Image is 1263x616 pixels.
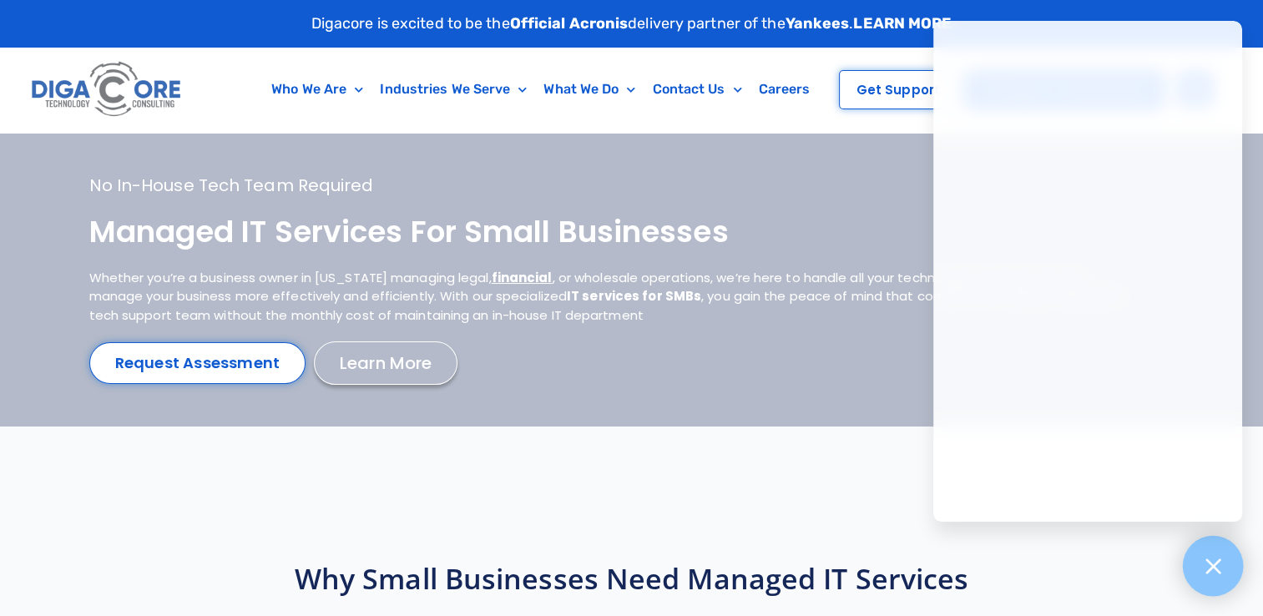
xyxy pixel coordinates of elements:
[839,70,957,109] a: Get Support
[263,70,371,109] a: Who We Are
[371,70,535,109] a: Industries We Serve
[340,355,432,371] span: Learn More
[933,21,1242,522] iframe: Chatgenie Messenger
[492,269,553,286] a: financial
[750,70,819,109] a: Careers
[786,14,850,33] strong: Yankees
[89,213,1131,252] h1: Managed IT services for small businesses
[567,287,701,305] strong: IT services for SMBs
[535,70,644,109] a: What We Do
[644,70,750,109] a: Contact Us
[89,342,306,384] a: Request Assessment
[856,83,940,96] span: Get Support
[254,70,828,109] nav: Menu
[98,560,1166,597] h2: Why Small Businesses Need Managed IT Services
[28,56,187,124] img: Digacore logo 1
[89,269,1131,326] p: Whether you’re a business owner in [US_STATE] managing legal, , or wholesale operations, we’re he...
[853,14,952,33] a: LEARN MORE
[89,174,1131,196] p: No in-house tech team required
[510,14,629,33] strong: Official Acronis
[311,13,952,35] p: Digacore is excited to be the delivery partner of the .
[314,341,457,385] a: Learn More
